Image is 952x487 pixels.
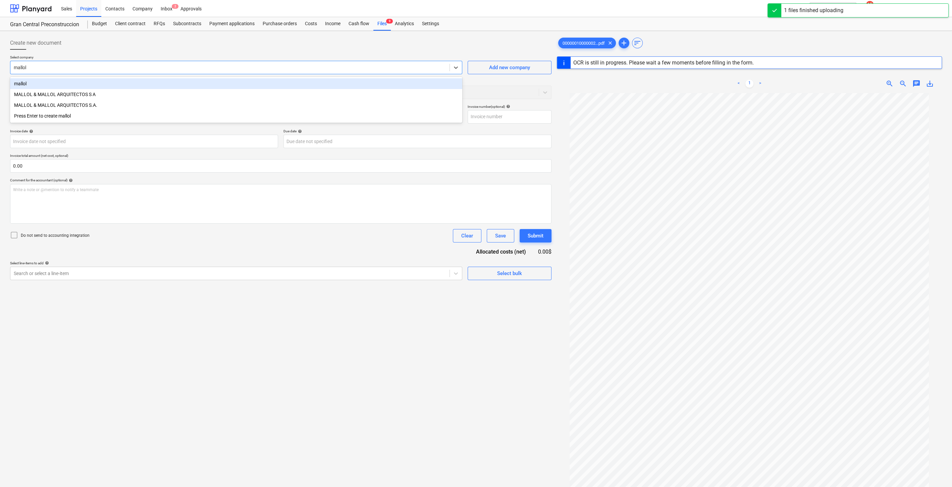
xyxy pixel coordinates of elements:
[297,129,302,133] span: help
[918,455,952,487] iframe: Chat Widget
[301,17,321,31] a: Costs
[283,129,551,133] div: Due date
[88,17,111,31] a: Budget
[735,80,743,88] a: Previous page
[150,17,169,31] a: RFQs
[606,39,614,47] span: clear
[487,229,514,242] button: Save
[468,267,551,280] button: Select bulk
[111,17,150,31] a: Client contract
[373,17,391,31] a: Files9
[10,78,462,89] div: mallol
[520,229,551,242] button: Submit
[10,178,551,182] div: Comment for the accountant (optional)
[886,80,894,88] span: zoom_in
[620,39,628,47] span: add
[918,455,952,487] div: Widget de chat
[912,80,920,88] span: chat
[453,229,481,242] button: Clear
[172,4,178,9] span: 2
[10,100,462,110] div: MALLOL & MALLOL ARQUITECTOS S.A.
[44,261,49,265] span: help
[283,135,551,148] input: Due date not specified
[373,17,391,31] div: Files
[205,17,259,31] a: Payment applications
[391,17,418,31] a: Analytics
[418,17,443,31] a: Settings
[10,39,61,47] span: Create new document
[528,231,543,240] div: Submit
[756,80,764,88] a: Next page
[67,178,73,182] span: help
[10,89,462,100] div: MALLOL & MALLOL ARQUITECTOS S A
[21,233,90,238] p: Do not send to accounting integration
[10,261,462,265] div: Select line-items to add
[461,231,473,240] div: Clear
[505,104,510,108] span: help
[321,17,345,31] a: Income
[28,129,33,133] span: help
[345,17,373,31] a: Cash flow
[573,59,754,66] div: OCR is still in progress. Please wait a few moments before filling in the form.
[10,153,551,159] p: Invoice total amount (net cost, optional)
[497,269,522,278] div: Select bulk
[489,63,530,72] div: Add new company
[745,80,753,88] a: Page 1 is your current page
[259,17,301,31] a: Purchase orders
[10,110,462,121] div: Press Enter to create mallol
[468,61,551,74] button: Add new company
[10,159,551,173] input: Invoice total amount (net cost, optional)
[926,80,934,88] span: save_alt
[386,19,393,24] span: 9
[10,135,278,148] input: Invoice date not specified
[10,55,462,61] p: Select company
[495,231,506,240] div: Save
[10,21,80,28] div: Gran Central Preconstruccion
[464,248,537,256] div: Allocated costs (net)
[784,6,843,14] div: 1 files finished uploading
[468,104,551,109] div: Invoice number (optional)
[10,129,278,133] div: Invoice date
[633,39,641,47] span: sort
[899,80,907,88] span: zoom_out
[559,41,609,46] span: 00000010000002...pdf
[169,17,205,31] a: Subcontracts
[558,38,616,48] div: 00000010000002...pdf
[537,248,551,256] div: 0.00$
[468,110,551,124] input: Invoice number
